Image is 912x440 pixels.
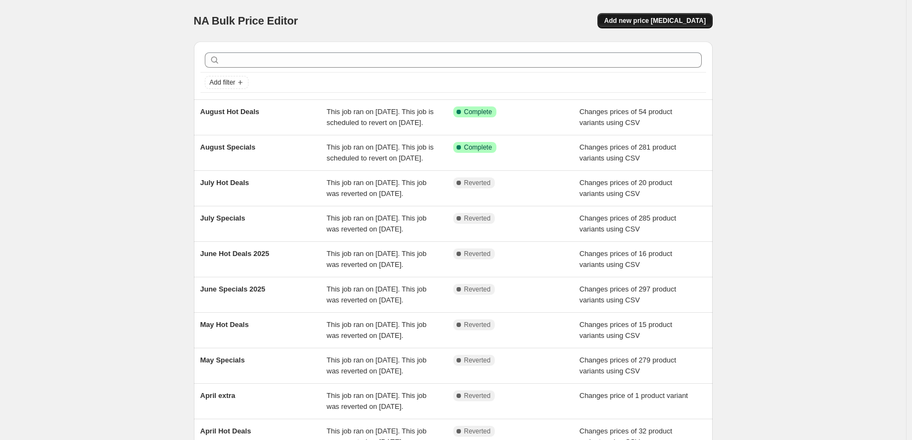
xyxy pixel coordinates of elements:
[464,391,491,400] span: Reverted
[194,15,298,27] span: NA Bulk Price Editor
[579,143,676,162] span: Changes prices of 281 product variants using CSV
[464,356,491,365] span: Reverted
[327,356,427,375] span: This job ran on [DATE]. This job was reverted on [DATE].
[200,391,235,400] span: April extra
[464,249,491,258] span: Reverted
[200,249,269,258] span: June Hot Deals 2025
[200,108,259,116] span: August Hot Deals
[200,143,256,151] span: August Specials
[200,320,249,329] span: May Hot Deals
[327,391,427,411] span: This job ran on [DATE]. This job was reverted on [DATE].
[327,179,427,198] span: This job ran on [DATE]. This job was reverted on [DATE].
[200,179,250,187] span: July Hot Deals
[579,108,672,127] span: Changes prices of 54 product variants using CSV
[579,249,672,269] span: Changes prices of 16 product variants using CSV
[464,320,491,329] span: Reverted
[464,179,491,187] span: Reverted
[464,108,492,116] span: Complete
[327,320,427,340] span: This job ran on [DATE]. This job was reverted on [DATE].
[327,108,434,127] span: This job ran on [DATE]. This job is scheduled to revert on [DATE].
[327,249,427,269] span: This job ran on [DATE]. This job was reverted on [DATE].
[327,285,427,304] span: This job ran on [DATE]. This job was reverted on [DATE].
[579,285,676,304] span: Changes prices of 297 product variants using CSV
[200,285,265,293] span: June Specials 2025
[579,214,676,233] span: Changes prices of 285 product variants using CSV
[597,13,712,28] button: Add new price [MEDICAL_DATA]
[200,356,245,364] span: May Specials
[200,214,245,222] span: July Specials
[579,391,688,400] span: Changes price of 1 product variant
[210,78,235,87] span: Add filter
[327,214,427,233] span: This job ran on [DATE]. This job was reverted on [DATE].
[579,356,676,375] span: Changes prices of 279 product variants using CSV
[464,143,492,152] span: Complete
[200,427,251,435] span: April Hot Deals
[464,214,491,223] span: Reverted
[579,320,672,340] span: Changes prices of 15 product variants using CSV
[327,143,434,162] span: This job ran on [DATE]. This job is scheduled to revert on [DATE].
[464,285,491,294] span: Reverted
[205,76,248,89] button: Add filter
[464,427,491,436] span: Reverted
[604,16,706,25] span: Add new price [MEDICAL_DATA]
[579,179,672,198] span: Changes prices of 20 product variants using CSV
